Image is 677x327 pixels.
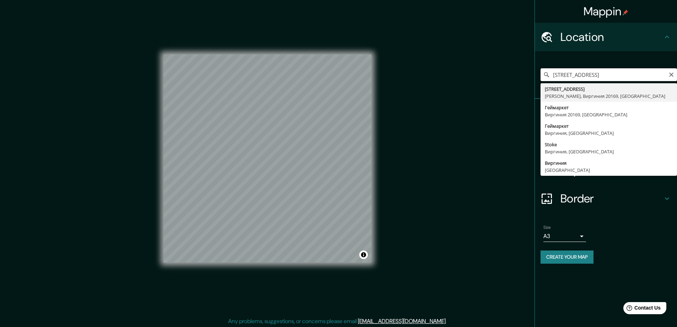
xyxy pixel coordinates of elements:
[545,93,673,100] div: [PERSON_NAME], Виргиния 20169, [GEOGRAPHIC_DATA]
[545,130,673,137] div: Виргиния, [GEOGRAPHIC_DATA]
[545,141,673,148] div: Stoke
[535,156,677,184] div: Layout
[623,10,628,15] img: pin-icon.png
[560,191,663,206] h4: Border
[545,111,673,118] div: Виргиния 20169, [GEOGRAPHIC_DATA]
[541,68,677,81] input: Pick your city or area
[535,99,677,127] div: Pins
[545,122,673,130] div: Геймаркет
[545,167,673,174] div: [GEOGRAPHIC_DATA]
[614,299,669,319] iframe: Help widget launcher
[560,163,663,177] h4: Layout
[545,104,673,111] div: Геймаркет
[535,23,677,51] div: Location
[359,250,368,259] button: Toggle attribution
[535,184,677,213] div: Border
[560,30,663,44] h4: Location
[448,317,449,326] div: .
[228,317,447,326] p: Any problems, suggestions, or concerns please email .
[668,71,674,78] button: Clear
[535,127,677,156] div: Style
[543,231,586,242] div: A3
[358,317,446,325] a: [EMAIL_ADDRESS][DOMAIN_NAME]
[545,85,673,93] div: [STREET_ADDRESS]
[543,225,551,231] label: Size
[545,159,673,167] div: Виргиния
[447,317,448,326] div: .
[545,148,673,155] div: Виргиния, [GEOGRAPHIC_DATA]
[541,250,593,264] button: Create your map
[584,4,629,19] h4: Mappin
[163,54,371,263] canvas: Map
